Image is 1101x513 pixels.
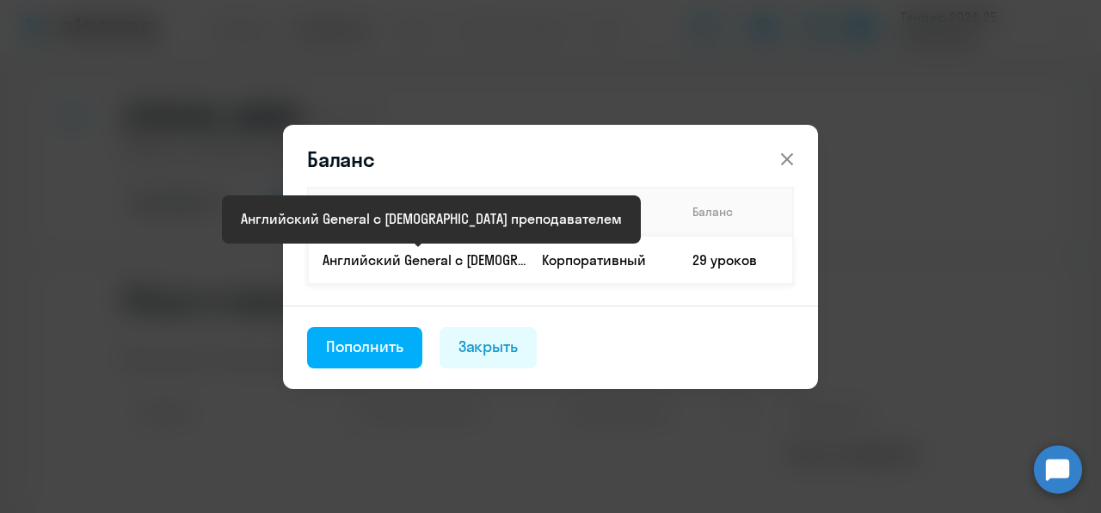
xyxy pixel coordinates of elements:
th: Продукт [308,188,528,236]
th: Способ оплаты [528,188,679,236]
div: Закрыть [458,336,519,358]
td: 29 уроков [679,236,793,284]
button: Пополнить [307,327,422,368]
td: Корпоративный [528,236,679,284]
button: Закрыть [440,327,538,368]
header: Баланс [283,145,818,173]
div: Пополнить [326,336,403,358]
th: Баланс [679,188,793,236]
div: Английский General с [DEMOGRAPHIC_DATA] преподавателем [241,208,622,229]
p: Английский General с [DEMOGRAPHIC_DATA] преподавателем [323,250,527,269]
